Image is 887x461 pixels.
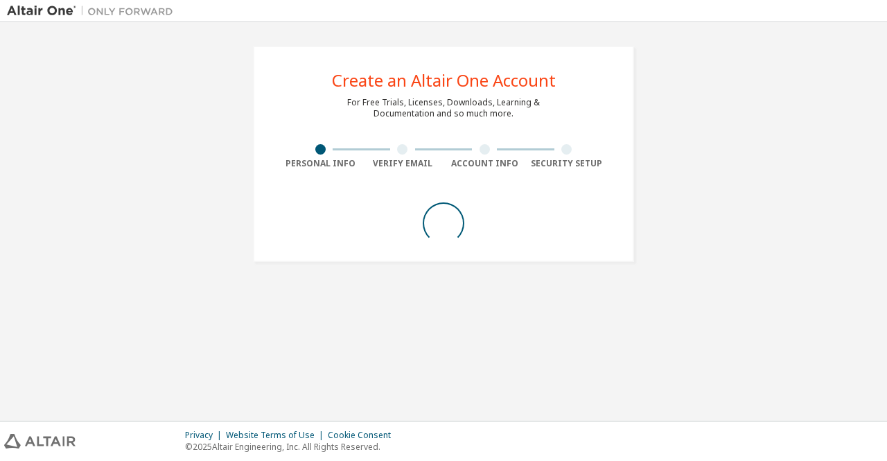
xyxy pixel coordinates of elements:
[443,158,526,169] div: Account Info
[347,97,540,119] div: For Free Trials, Licenses, Downloads, Learning & Documentation and so much more.
[4,434,76,449] img: altair_logo.svg
[185,441,399,453] p: © 2025 Altair Engineering, Inc. All Rights Reserved.
[328,430,399,441] div: Cookie Consent
[7,4,180,18] img: Altair One
[362,158,444,169] div: Verify Email
[279,158,362,169] div: Personal Info
[526,158,608,169] div: Security Setup
[185,430,226,441] div: Privacy
[226,430,328,441] div: Website Terms of Use
[332,72,556,89] div: Create an Altair One Account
